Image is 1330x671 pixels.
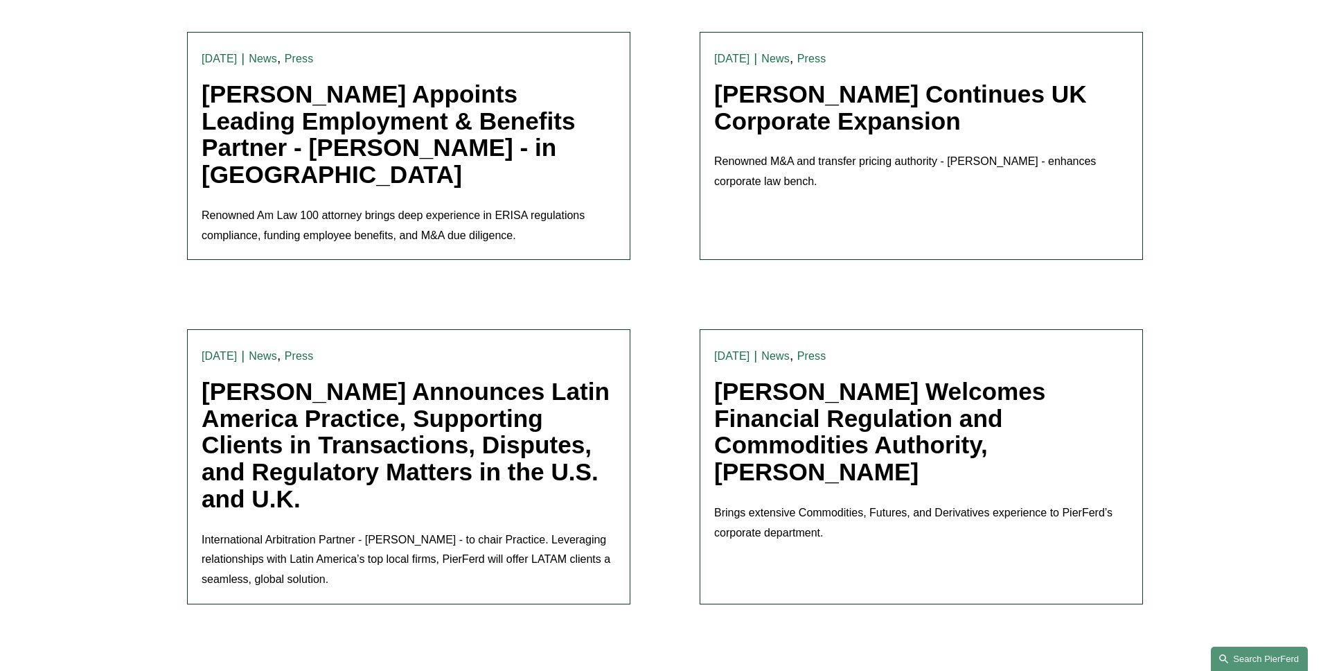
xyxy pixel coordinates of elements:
a: Press [797,53,826,64]
a: News [761,350,790,362]
time: [DATE] [714,351,750,362]
a: News [249,350,277,362]
span: , [277,348,281,363]
a: [PERSON_NAME] Announces Latin America Practice, Supporting Clients in Transactions, Disputes, and... [202,378,610,512]
time: [DATE] [202,53,237,64]
time: [DATE] [202,351,237,362]
a: News [249,53,277,64]
span: , [790,348,793,363]
a: Press [285,350,314,362]
p: Renowned M&A and transfer pricing authority - [PERSON_NAME] - enhances corporate law bench. [714,152,1128,192]
time: [DATE] [714,53,750,64]
p: Brings extensive Commodities, Futures, and Derivatives experience to PierFerd’s corporate departm... [714,503,1128,543]
span: , [790,51,793,65]
a: [PERSON_NAME] Welcomes Financial Regulation and Commodities Authority, [PERSON_NAME] [714,378,1045,485]
p: Renowned Am Law 100 attorney brings deep experience in ERISA regulations compliance, funding empl... [202,206,616,246]
p: International Arbitration Partner - [PERSON_NAME] - to chair Practice. Leveraging relationships w... [202,530,616,590]
a: Press [797,350,826,362]
a: News [761,53,790,64]
a: Press [285,53,314,64]
a: [PERSON_NAME] Continues UK Corporate Expansion [714,80,1087,134]
a: Search this site [1211,647,1308,671]
span: , [277,51,281,65]
a: [PERSON_NAME] Appoints Leading Employment & Benefits Partner - [PERSON_NAME] - in [GEOGRAPHIC_DATA] [202,80,576,188]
